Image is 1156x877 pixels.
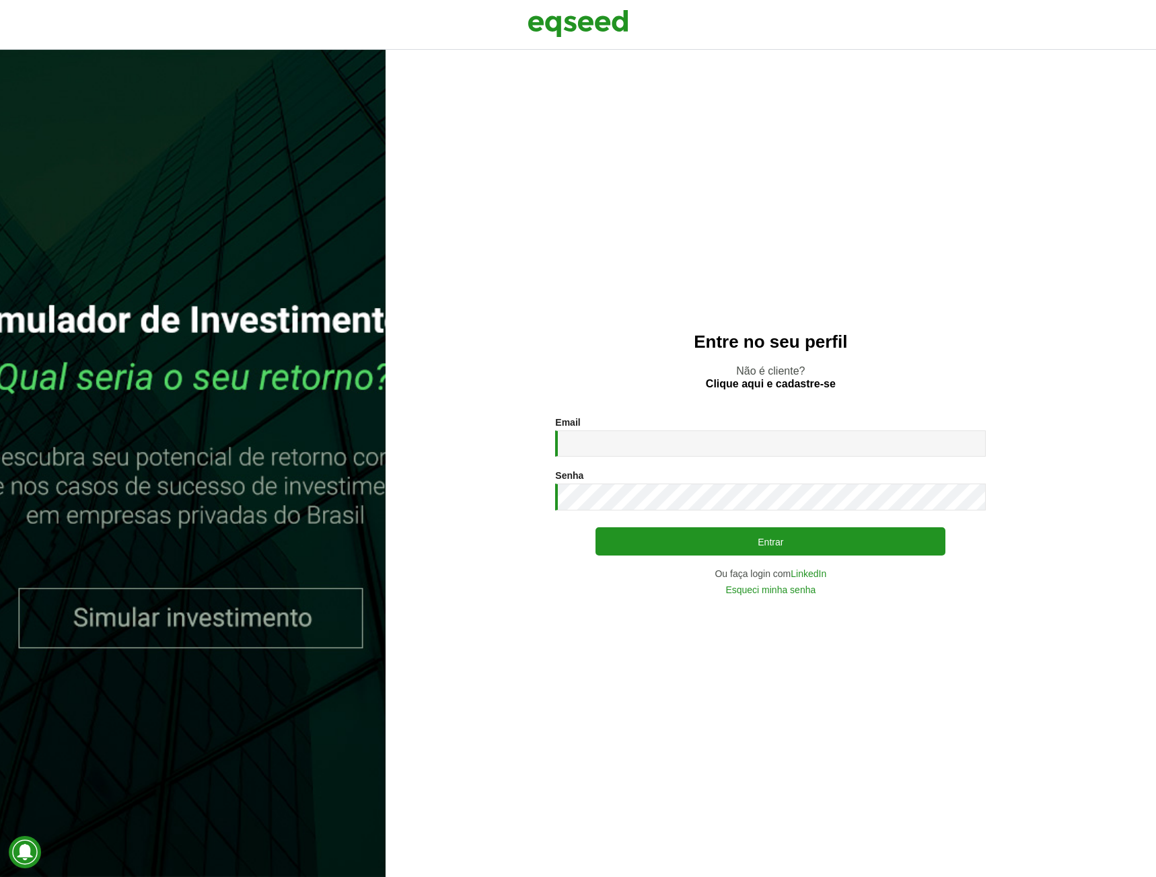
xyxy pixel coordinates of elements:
a: Clique aqui e cadastre-se [706,379,836,389]
button: Entrar [595,527,945,556]
a: LinkedIn [791,569,826,578]
div: Ou faça login com [555,569,986,578]
h2: Entre no seu perfil [412,332,1129,352]
p: Não é cliente? [412,365,1129,390]
img: EqSeed Logo [528,7,628,40]
a: Esqueci minha senha [725,585,816,595]
label: Email [555,418,580,427]
label: Senha [555,471,583,480]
